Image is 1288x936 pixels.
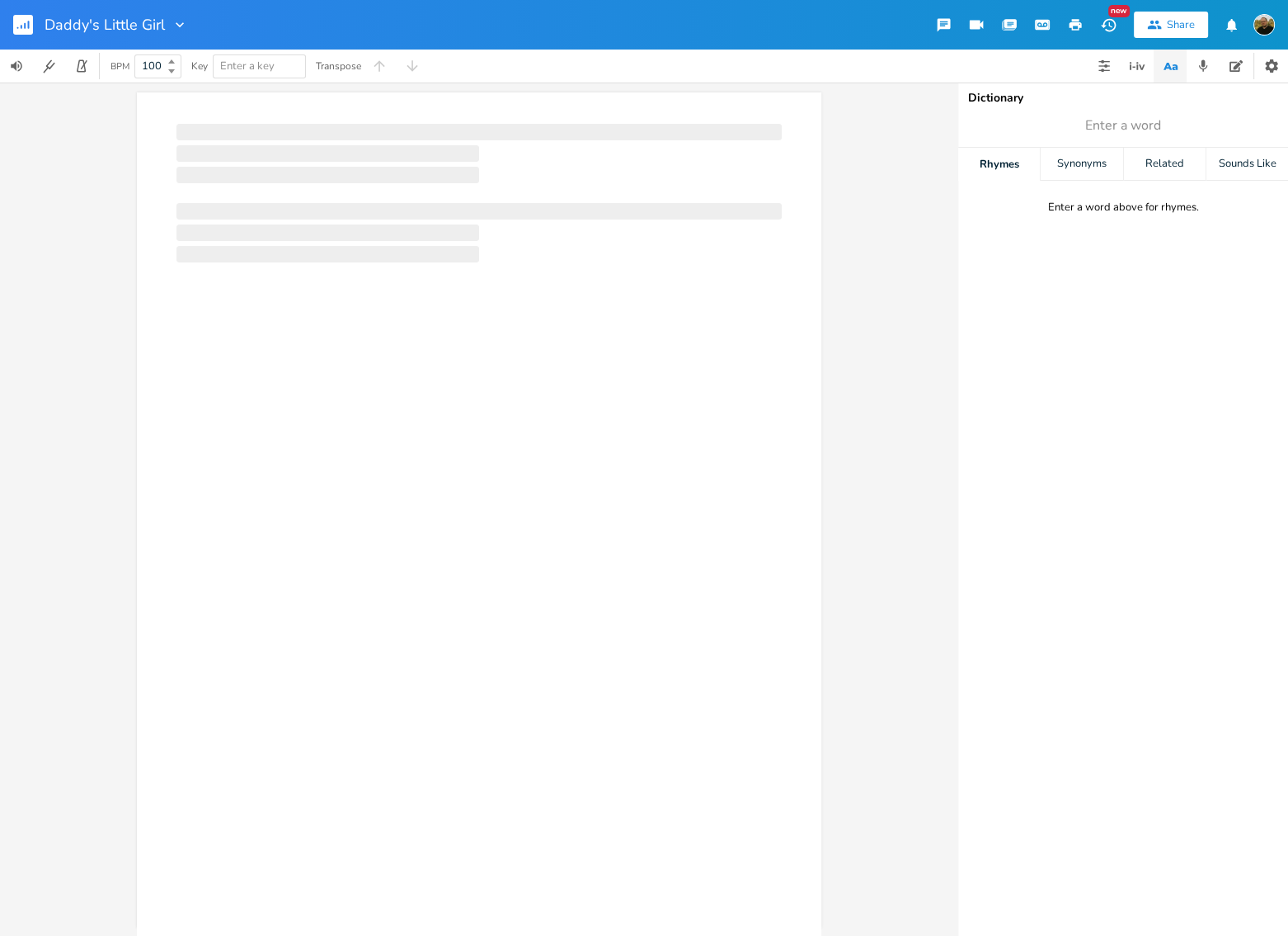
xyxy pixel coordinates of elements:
[45,17,165,32] span: Daddy's Little Girl
[1092,10,1125,40] button: New
[1134,12,1208,38] button: Share
[1206,148,1288,181] div: Sounds Like
[1124,148,1206,181] div: Related
[1048,201,1199,215] div: Enter a word above for rhymes.
[1253,14,1275,35] img: Jordan Jankoviak
[958,148,1040,181] div: Rhymes
[1108,5,1130,17] div: New
[110,62,129,71] div: BPM
[1085,116,1161,135] span: Enter a word
[1041,148,1122,181] div: Synonyms
[220,59,275,73] span: Enter a key
[968,92,1278,104] div: Dictionary
[1167,17,1195,32] div: Share
[191,61,208,71] div: Key
[316,61,361,71] div: Transpose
